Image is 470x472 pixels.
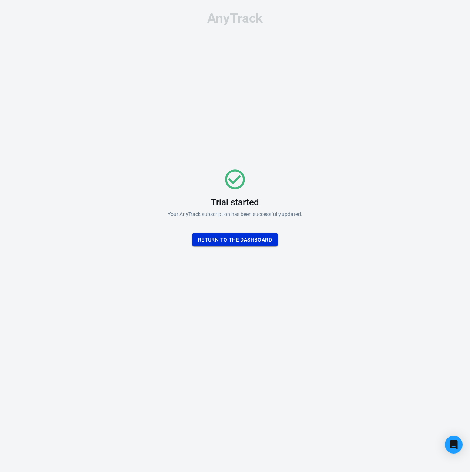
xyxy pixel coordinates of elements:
div: Open Intercom Messenger [445,436,463,454]
p: Your AnyTrack subscription has been successfully updated. [168,210,302,218]
button: Return To the dashboard [192,233,278,247]
div: AnyTrack [124,12,346,25]
h3: Trial started [211,197,259,208]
